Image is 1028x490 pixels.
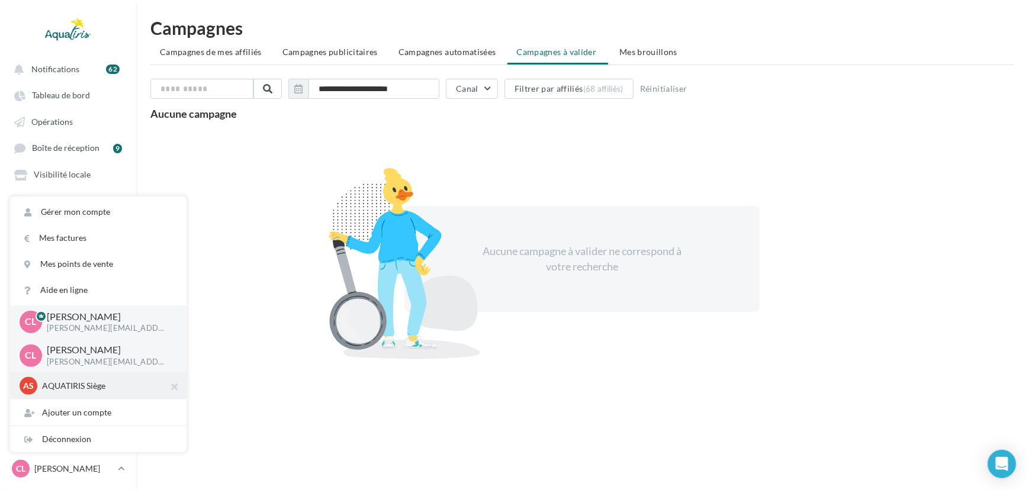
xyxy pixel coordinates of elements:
span: Visibilité locale [34,170,91,180]
div: Ajouter un compte [10,399,187,425]
p: AQUATIRIS Siège [42,380,172,392]
div: Aucune campagne à valider ne correspond à votre recherche [480,244,684,274]
a: Mes points de vente [10,251,187,277]
div: 62 [106,65,120,74]
p: [PERSON_NAME] [34,463,113,475]
p: [PERSON_NAME][EMAIL_ADDRESS][DOMAIN_NAME] [47,357,168,367]
span: CL [16,463,25,475]
a: Boîte de réception 9 [7,137,129,159]
p: [PERSON_NAME] [47,310,168,324]
a: Mon réseau [7,216,129,237]
span: CL [25,315,37,329]
a: Mes factures [10,225,187,251]
span: Aucune campagne [150,107,237,120]
div: Déconnexion [10,426,187,452]
span: CL [25,349,37,362]
a: Gérer mon compte [10,199,187,225]
button: Filtrer par affiliés(68 affiliés) [505,79,634,99]
a: Médiathèque [7,190,129,211]
a: CL [PERSON_NAME] [9,457,127,480]
span: AS [23,380,34,392]
p: [PERSON_NAME] [47,343,168,357]
a: Aide en ligne [10,277,187,303]
button: Réinitialiser [635,82,692,96]
span: Boîte de réception [32,143,99,153]
span: Opérations [31,117,73,127]
span: Tableau de bord [32,91,90,101]
span: Notifications [31,64,79,74]
h1: Campagnes [150,19,1014,37]
span: Campagnes automatisées [399,47,496,57]
a: Campagnes [7,243,129,264]
div: 9 [113,144,122,153]
a: Boutique en ligne [7,269,129,289]
div: (68 affiliés) [583,84,624,94]
button: Notifications 62 [7,58,124,79]
span: Mes brouillons [619,47,677,57]
span: Campagnes publicitaires [282,47,378,57]
a: Visibilité locale [7,163,129,185]
p: [PERSON_NAME][EMAIL_ADDRESS][DOMAIN_NAME] [47,323,168,334]
span: Campagnes de mes affiliés [160,47,262,57]
a: Opérations [7,111,129,132]
button: Canal [446,79,498,99]
a: Tableau de bord [7,84,129,105]
div: Open Intercom Messenger [988,450,1016,478]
